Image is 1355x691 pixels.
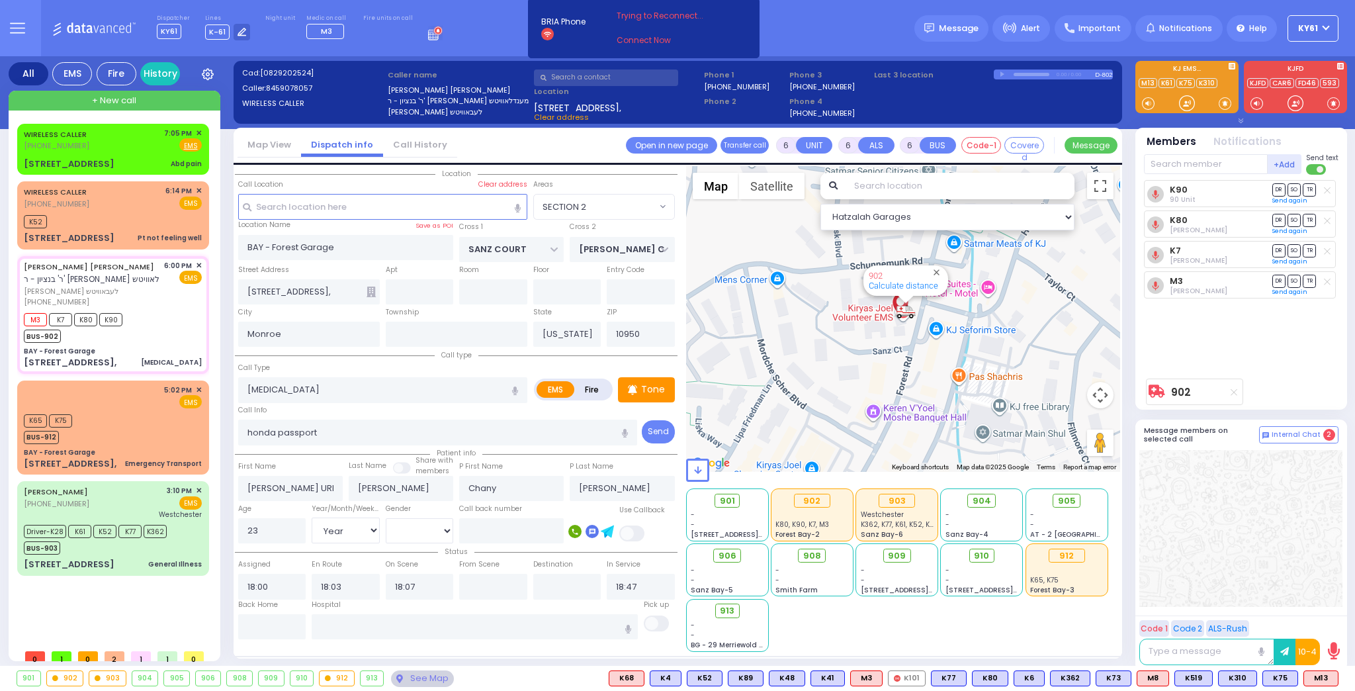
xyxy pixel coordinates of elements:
a: K75 [1176,78,1195,88]
button: Drag Pegman onto the map to open Street View [1087,430,1114,456]
span: ר' בנציון - ר' [PERSON_NAME] מענדלאוויטש [24,273,178,285]
span: Daniel Polatseck [1170,255,1227,265]
input: Search hospital [312,614,638,639]
label: Call Type [238,363,270,373]
button: Code-1 [961,137,1001,154]
span: 2 [1323,429,1335,441]
span: ✕ [196,260,202,271]
a: K310 [1196,78,1217,88]
span: Help [1249,23,1267,34]
a: WIRELESS CALLER [24,187,87,197]
span: Clear address [534,112,589,122]
span: BUS-902 [24,330,61,343]
span: [STREET_ADDRESS][PERSON_NAME] [945,585,1071,595]
button: Transfer call [721,137,769,154]
label: [PERSON_NAME] לעבאוויטש [388,107,529,118]
span: EMS [179,271,202,284]
span: Driver-K28 [24,525,66,538]
button: Show street map [693,173,739,199]
label: Location Name [238,220,290,230]
label: On Scene [386,559,418,570]
span: SO [1288,183,1301,196]
span: K75 [49,414,72,428]
label: Fire [574,381,611,398]
a: K90 [1170,185,1188,195]
label: State [533,307,552,318]
label: Call Location [238,179,283,190]
span: 904 [973,494,991,508]
span: - [775,575,779,585]
span: DR [1272,183,1286,196]
span: 901 [720,494,735,508]
label: Location [534,86,700,97]
label: Night unit [265,15,295,23]
span: ✕ [196,485,202,496]
span: Sanz Bay-6 [861,530,903,539]
div: BLS [931,670,967,686]
span: [STREET_ADDRESS][PERSON_NAME] [861,585,986,595]
span: 0 [184,651,204,661]
label: Turn off text [1306,163,1327,176]
label: WIRELESS CALLER [242,98,384,109]
small: Share with [415,455,453,465]
div: See map [391,670,453,687]
span: Westchester [861,510,904,520]
a: Map View [238,138,301,151]
img: red-radio-icon.svg [894,675,900,682]
a: K80 [1170,215,1188,225]
div: 901 [17,671,40,686]
span: DR [1272,214,1286,226]
label: Apt [386,265,398,275]
span: K90 [99,313,122,326]
label: Entry Code [607,265,644,275]
span: K52 [93,525,116,538]
span: K65, K75 [1030,575,1059,585]
button: KY61 [1288,15,1338,42]
label: Fire units on call [363,15,413,23]
a: Send again [1272,288,1307,296]
span: Sanz Bay-5 [691,585,733,595]
input: Search location [846,173,1074,199]
span: 1 [157,651,177,661]
span: - [1030,520,1034,530]
span: SO [1288,244,1301,257]
a: K61 [1158,78,1175,88]
button: Send [642,420,675,443]
a: CAR6 [1270,78,1294,88]
span: Message [939,22,979,35]
a: Send again [1272,197,1307,205]
span: BUS-903 [24,541,60,555]
span: - [945,575,949,585]
span: [PHONE_NUMBER] [24,199,89,209]
a: Open in new page [626,137,717,154]
div: 908 [227,671,252,686]
span: [0829202524] [260,68,314,78]
span: [PHONE_NUMBER] [24,297,89,307]
div: [MEDICAL_DATA] [141,357,202,367]
span: Forest Bay-2 [775,530,820,539]
span: 905 [1058,494,1076,508]
div: Abd pain [171,159,202,169]
div: 904 [132,671,158,686]
a: K7 [1170,246,1181,255]
div: Pt not feeling well [138,233,202,243]
span: BUS-912 [24,431,59,444]
span: [PHONE_NUMBER] [24,498,89,509]
span: DR [1272,244,1286,257]
span: EMS [179,395,202,408]
span: KY61 [1298,23,1318,34]
a: FD46 [1295,78,1319,88]
span: Notifications [1159,23,1212,34]
a: Open this area in Google Maps (opens a new window) [689,455,733,472]
span: [STREET_ADDRESS], [534,101,621,112]
a: Calculate distance [869,281,938,291]
input: Search member [1144,154,1268,174]
span: - [861,575,865,585]
span: SECTION 2 [534,195,656,218]
button: Close [930,266,943,279]
a: 902 [1171,387,1191,397]
label: Pick up [644,600,669,610]
div: [STREET_ADDRESS], [24,356,116,369]
label: First Name [238,461,276,472]
span: M3 [321,26,332,36]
